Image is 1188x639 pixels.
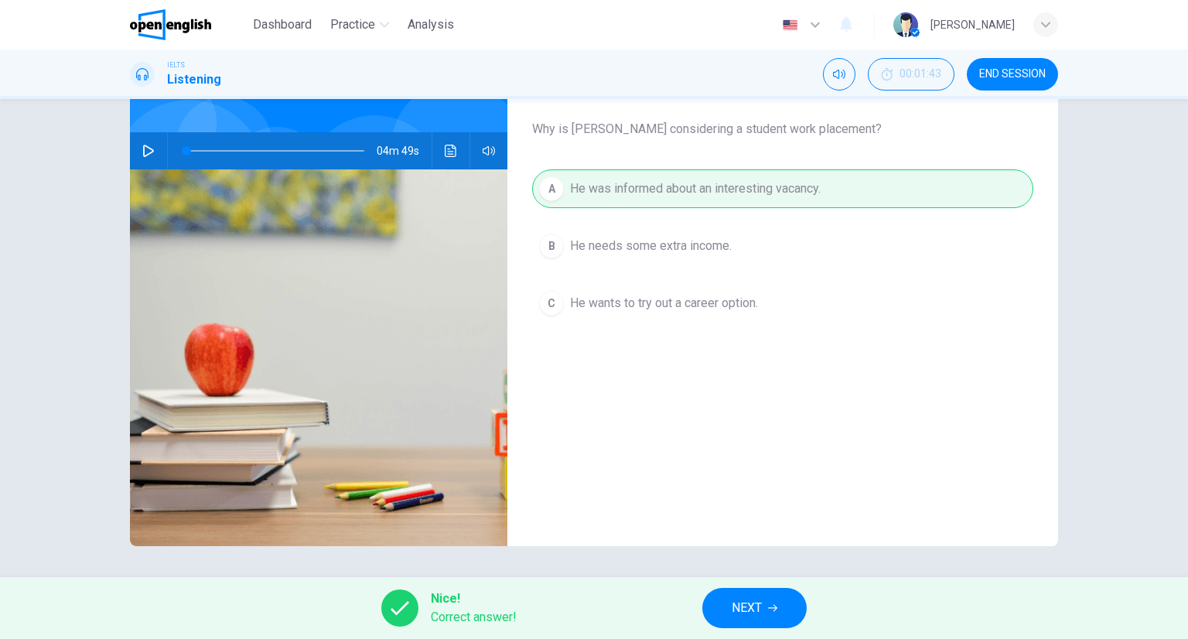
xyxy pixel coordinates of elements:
[130,169,507,546] img: Work Placements
[167,70,221,89] h1: Listening
[979,68,1046,80] span: END SESSION
[130,9,247,40] a: OpenEnglish logo
[377,132,432,169] span: 04m 49s
[702,588,807,628] button: NEXT
[900,68,941,80] span: 00:01:43
[408,15,454,34] span: Analysis
[431,589,517,608] span: Nice!
[401,11,460,39] button: Analysis
[893,12,918,37] img: Profile picture
[868,58,954,91] div: Hide
[823,58,855,91] div: Mute
[439,132,463,169] button: Click to see the audio transcription
[167,60,185,70] span: IELTS
[930,15,1015,34] div: [PERSON_NAME]
[330,15,375,34] span: Practice
[967,58,1058,91] button: END SESSION
[247,11,318,39] button: Dashboard
[532,83,1033,138] span: Choose the correct letter; A, B or C. Why is [PERSON_NAME] considering a student work placement?
[130,9,211,40] img: OpenEnglish logo
[780,19,800,31] img: en
[868,58,954,91] button: 00:01:43
[431,608,517,627] span: Correct answer!
[732,597,762,619] span: NEXT
[253,15,312,34] span: Dashboard
[324,11,395,39] button: Practice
